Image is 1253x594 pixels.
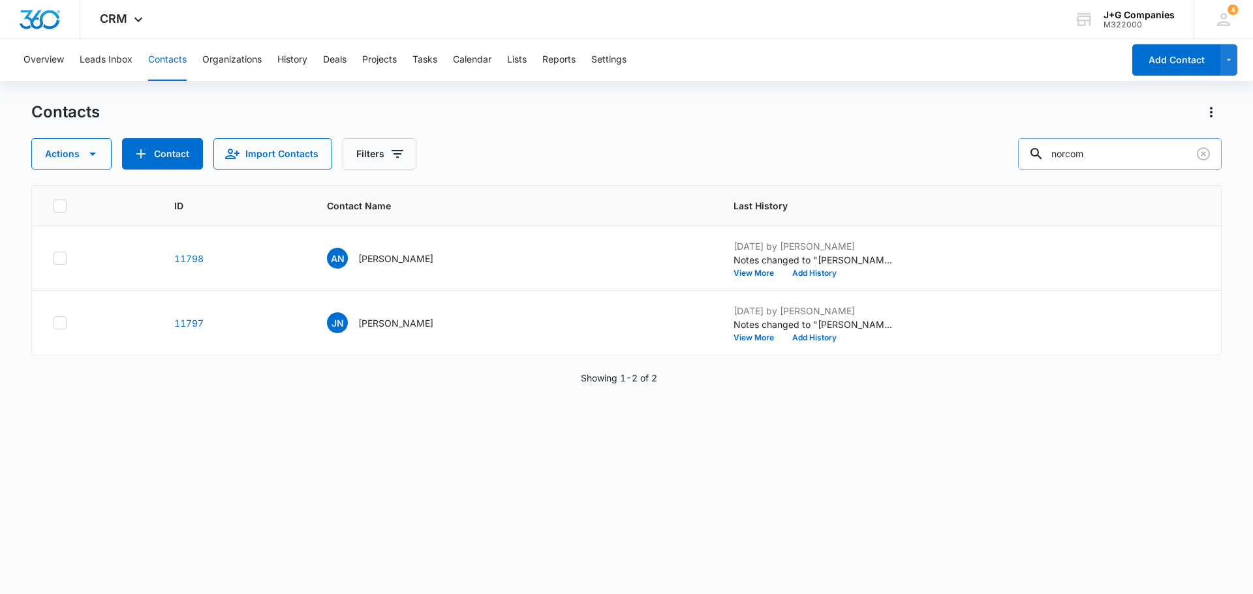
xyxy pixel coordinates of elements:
[358,316,433,330] p: [PERSON_NAME]
[783,269,846,277] button: Add History
[327,312,457,333] div: Contact Name - John Norcom - Select to Edit Field
[213,138,332,170] button: Import Contacts
[734,269,783,277] button: View More
[734,318,897,331] p: Notes changed to "[PERSON_NAME] is [PERSON_NAME]'s brother in law and is married to [PERSON_NAME]...
[358,252,433,265] p: [PERSON_NAME]
[23,39,64,81] button: Overview
[453,39,491,81] button: Calendar
[507,39,527,81] button: Lists
[277,39,307,81] button: History
[1228,5,1238,15] div: notifications count
[31,138,112,170] button: Actions
[80,39,132,81] button: Leads Inbox
[148,39,187,81] button: Contacts
[174,199,277,213] span: ID
[122,138,203,170] button: Add Contact
[734,334,783,342] button: View More
[327,248,457,269] div: Contact Name - Alisa Norcom - Select to Edit Field
[591,39,626,81] button: Settings
[100,12,127,25] span: CRM
[174,253,204,264] a: Navigate to contact details page for Alisa Norcom
[343,138,416,170] button: Filters
[412,39,437,81] button: Tasks
[1132,44,1220,76] button: Add Contact
[734,199,1181,213] span: Last History
[1201,102,1222,123] button: Actions
[1193,143,1214,164] button: Clear
[174,318,204,329] a: Navigate to contact details page for John Norcom
[1104,20,1175,29] div: account id
[581,371,657,385] p: Showing 1-2 of 2
[202,39,262,81] button: Organizations
[734,239,897,253] p: [DATE] by [PERSON_NAME]
[1228,5,1238,15] span: 4
[1018,138,1222,170] input: Search Contacts
[327,248,348,269] span: AN
[362,39,397,81] button: Projects
[31,102,100,122] h1: Contacts
[783,334,846,342] button: Add History
[1104,10,1175,20] div: account name
[542,39,576,81] button: Reports
[734,304,897,318] p: [DATE] by [PERSON_NAME]
[323,39,347,81] button: Deals
[734,253,897,267] p: Notes changed to "[PERSON_NAME] is [PERSON_NAME]'s sister and is married to [PERSON_NAME]"
[327,199,683,213] span: Contact Name
[327,312,348,333] span: JN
